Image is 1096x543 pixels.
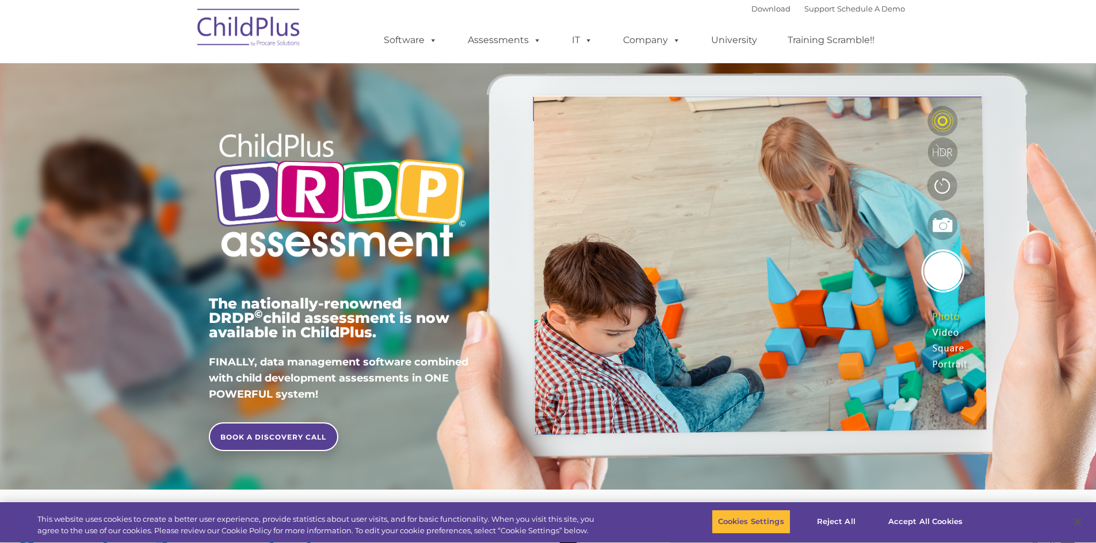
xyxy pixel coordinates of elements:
[751,4,791,13] a: Download
[372,29,449,52] a: Software
[209,118,470,276] img: Copyright - DRDP Logo Light
[209,422,338,451] a: BOOK A DISCOVERY CALL
[612,29,692,52] a: Company
[456,29,553,52] a: Assessments
[712,510,791,534] button: Cookies Settings
[882,510,969,534] button: Accept All Cookies
[37,514,603,536] div: This website uses cookies to create a better user experience, provide statistics about user visit...
[837,4,905,13] a: Schedule A Demo
[192,1,307,58] img: ChildPlus by Procare Solutions
[209,356,468,400] span: FINALLY, data management software combined with child development assessments in ONE POWERFUL sys...
[800,510,872,534] button: Reject All
[209,295,449,341] span: The nationally-renowned DRDP child assessment is now available in ChildPlus.
[776,29,886,52] a: Training Scramble!!
[804,4,835,13] a: Support
[1065,509,1090,534] button: Close
[560,29,604,52] a: IT
[254,307,263,321] sup: ©
[700,29,769,52] a: University
[751,4,905,13] font: |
